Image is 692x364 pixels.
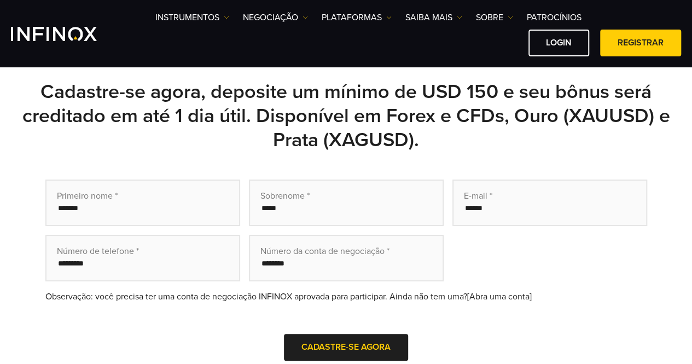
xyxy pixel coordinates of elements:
a: Saiba mais [405,11,462,24]
a: PLATAFORMAS [322,11,392,24]
h2: Cadastre-se agora, deposite um mínimo de USD 150 e seu bônus será creditado em até 1 dia útil. Di... [11,80,681,152]
a: SOBRE [476,11,513,24]
a: Login [528,30,589,56]
a: INFINOX Logo [11,27,123,41]
span: Cadastre-se agora [301,342,391,353]
a: [Abra uma conta] [467,291,532,302]
div: Observação: você precisa ter uma conta de negociação INFINOX aprovada para participar. Ainda não ... [45,290,647,303]
a: Registrar [600,30,681,56]
button: Cadastre-se agora [284,334,408,361]
a: Patrocínios [527,11,581,24]
a: NEGOCIAÇÃO [243,11,308,24]
a: Instrumentos [155,11,229,24]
